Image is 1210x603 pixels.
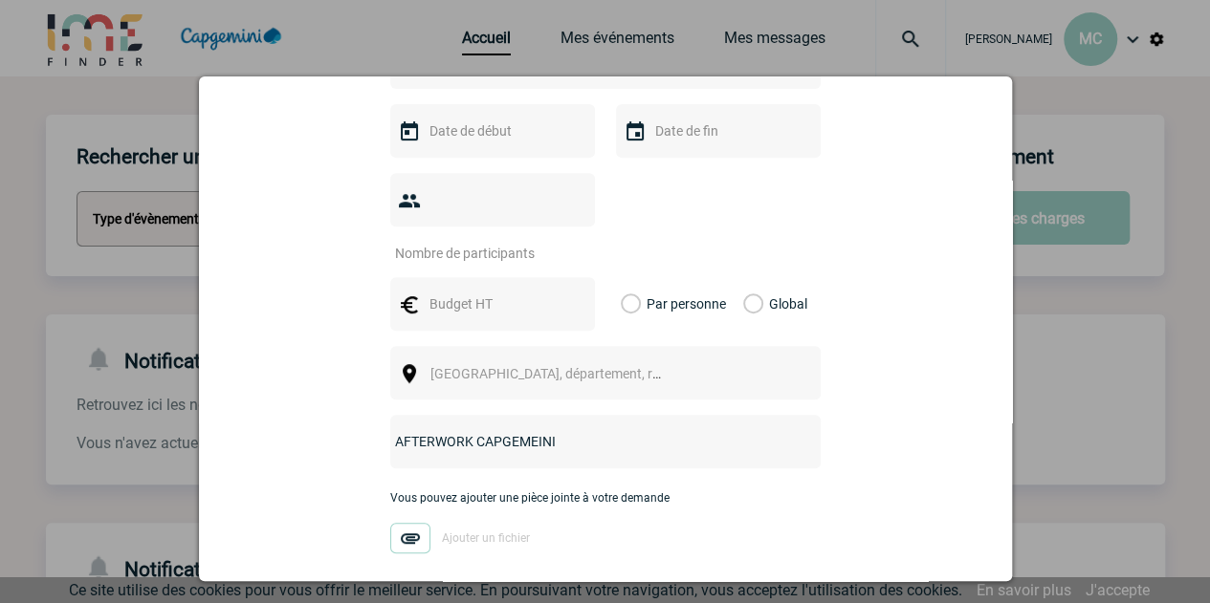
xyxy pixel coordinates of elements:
[621,277,642,331] label: Par personne
[743,277,756,331] label: Global
[650,118,782,143] input: Date de fin
[442,531,530,545] span: Ajouter un fichier
[430,366,696,381] span: [GEOGRAPHIC_DATA], département, région...
[425,118,557,143] input: Date de début
[390,429,770,454] input: Nom de l'événement
[390,491,821,505] p: Vous pouvez ajouter une pièce jointe à votre demande
[390,241,570,266] input: Nombre de participants
[425,291,557,316] input: Budget HT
